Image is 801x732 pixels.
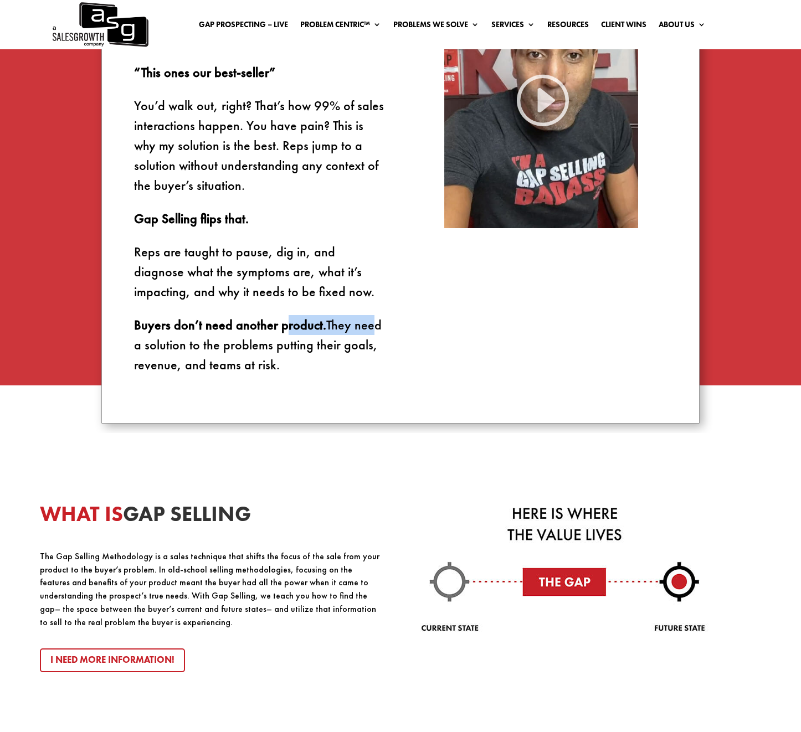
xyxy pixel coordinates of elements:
p: They need a solution to the problems putting their goals, revenue, and teams at risk. [134,315,386,375]
a: Problem Centric™ [300,20,381,33]
a: Resources [547,20,589,33]
strong: Buyers don’t need another product. [134,316,326,333]
span: WHAT IS [40,500,123,528]
img: value-lives-here [420,503,709,637]
a: Services [491,20,535,33]
a: Client Wins [601,20,646,33]
a: Gap Prospecting – LIVE [199,20,288,33]
strong: “This ones our best-seller” [134,64,275,81]
p: You’d walk out, right? That’s how 99% of sales interactions happen. You have pain? This is why my... [134,96,386,209]
strong: GAP SELLING [40,500,251,528]
a: I Need More Information! [40,648,185,672]
strong: Gap Selling flips that. [134,210,249,227]
p: The Gap Selling Methodology is a sales technique that shifts the focus of the sale from your prod... [40,550,381,629]
p: Reps are taught to pause, dig in, and diagnose what the symptoms are, what it’s impacting, and wh... [134,242,386,315]
a: Problems We Solve [393,20,479,33]
a: About Us [659,20,706,33]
